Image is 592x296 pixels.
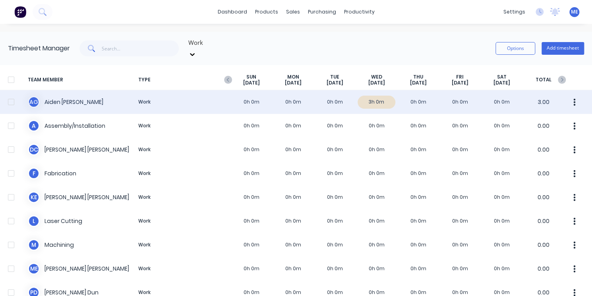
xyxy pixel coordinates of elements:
[456,74,464,80] span: FRI
[410,80,427,86] span: [DATE]
[571,8,578,15] span: ME
[542,42,584,55] button: Add timesheet
[304,6,340,18] div: purchasing
[340,6,379,18] div: productivity
[368,80,385,86] span: [DATE]
[285,80,302,86] span: [DATE]
[287,74,299,80] span: MON
[371,74,382,80] span: WED
[282,6,304,18] div: sales
[493,80,510,86] span: [DATE]
[243,80,260,86] span: [DATE]
[327,80,343,86] span: [DATE]
[495,42,535,55] button: Options
[214,6,251,18] a: dashboard
[522,74,564,86] span: TOTAL
[413,74,423,80] span: THU
[251,6,282,18] div: products
[330,74,339,80] span: TUE
[102,40,179,56] input: Search...
[499,6,529,18] div: settings
[14,6,26,18] img: Factory
[452,80,468,86] span: [DATE]
[246,74,256,80] span: SUN
[8,44,70,53] div: Timesheet Manager
[28,74,135,86] span: TEAM MEMBER
[497,74,507,80] span: SAT
[135,74,230,86] span: TYPE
